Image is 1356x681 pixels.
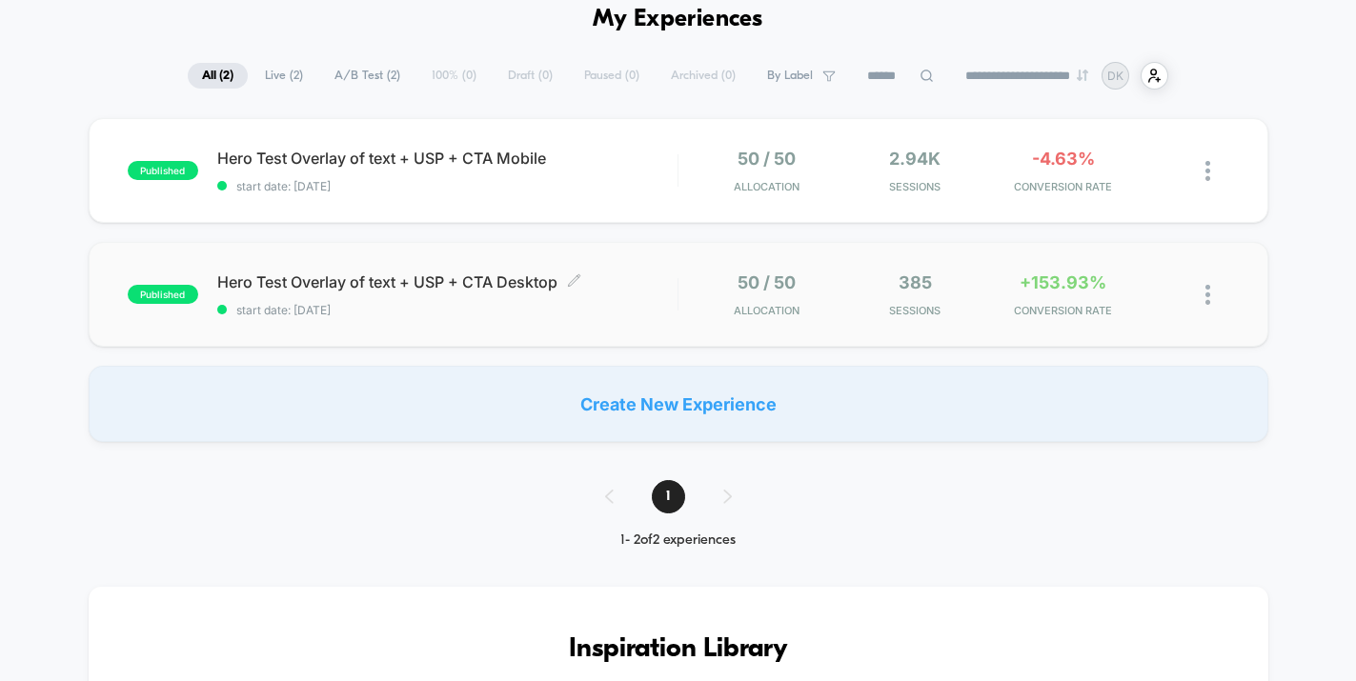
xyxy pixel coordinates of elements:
span: start date: [DATE] [217,179,678,193]
input: Volume [555,355,612,373]
div: 1 - 2 of 2 experiences [586,532,770,549]
span: 50 / 50 [738,149,796,169]
span: CONVERSION RATE [994,304,1132,317]
span: published [128,161,198,180]
span: published [128,285,198,304]
span: Allocation [734,304,799,317]
span: 385 [899,272,932,292]
div: Create New Experience [89,366,1268,442]
span: -4.63% [1032,149,1095,169]
span: Allocation [734,180,799,193]
span: CONVERSION RATE [994,180,1132,193]
span: Hero Test Overlay of text + USP + CTA Mobile [217,149,678,168]
span: 1 [652,480,685,513]
span: A/B Test ( 2 ) [320,63,415,89]
span: 2.94k [889,149,941,169]
span: Sessions [846,304,984,317]
span: start date: [DATE] [217,303,678,317]
span: Sessions [846,180,984,193]
img: close [1205,285,1210,305]
span: Hero Test Overlay of text + USP + CTA Desktop [217,272,678,291]
input: Seek [14,323,681,341]
button: Play, NEW DEMO 2025-VEED.mp4 [323,171,369,217]
button: Play, NEW DEMO 2025-VEED.mp4 [10,349,40,379]
span: All ( 2 ) [188,63,248,89]
p: DK [1107,69,1123,83]
div: Current time [474,353,517,374]
span: Live ( 2 ) [251,63,317,89]
img: end [1077,70,1088,81]
h1: My Experiences [593,6,763,33]
span: By Label [767,69,813,83]
h3: Inspiration Library [146,634,1211,665]
img: close [1205,161,1210,181]
span: +153.93% [1020,272,1106,292]
span: 50 / 50 [738,272,796,292]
